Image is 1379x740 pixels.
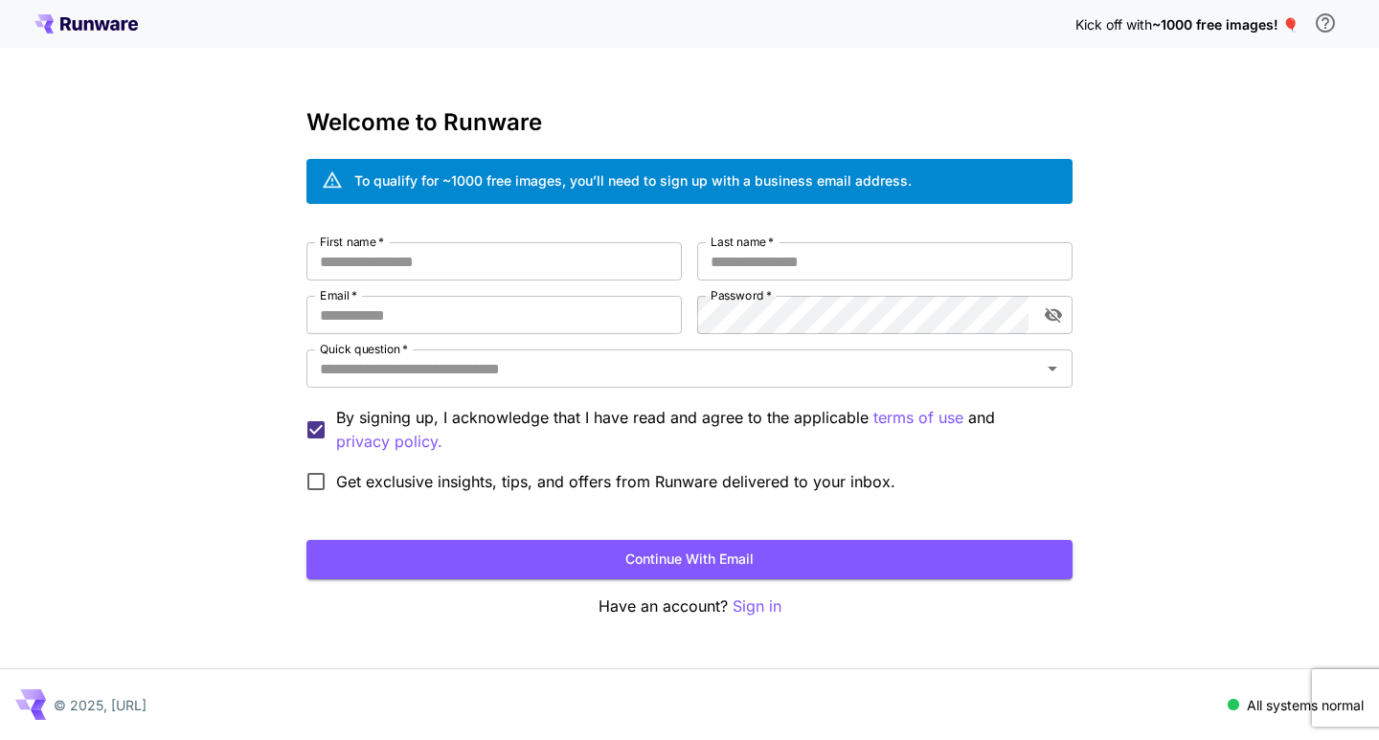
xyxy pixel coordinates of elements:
[873,406,963,430] p: terms of use
[320,341,408,357] label: Quick question
[336,430,442,454] p: privacy policy.
[873,406,963,430] button: By signing up, I acknowledge that I have read and agree to the applicable and privacy policy.
[711,287,772,303] label: Password
[306,540,1073,579] button: Continue with email
[1152,16,1299,33] span: ~1000 free images! 🎈
[354,170,912,191] div: To qualify for ~1000 free images, you’ll need to sign up with a business email address.
[54,695,147,715] p: © 2025, [URL]
[336,406,1057,454] p: By signing up, I acknowledge that I have read and agree to the applicable and
[1036,298,1071,332] button: toggle password visibility
[711,234,774,250] label: Last name
[320,234,384,250] label: First name
[336,430,442,454] button: By signing up, I acknowledge that I have read and agree to the applicable terms of use and
[306,109,1073,136] h3: Welcome to Runware
[336,470,895,493] span: Get exclusive insights, tips, and offers from Runware delivered to your inbox.
[733,594,781,618] button: Sign in
[320,287,357,303] label: Email
[1306,4,1345,42] button: In order to qualify for free credit, you need to sign up with a business email address and click ...
[1075,16,1152,33] span: Kick off with
[1247,695,1364,715] p: All systems normal
[1039,355,1066,382] button: Open
[306,594,1073,618] p: Have an account?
